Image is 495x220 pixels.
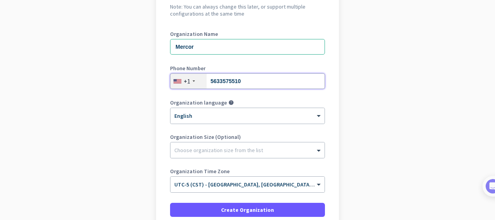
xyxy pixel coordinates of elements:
[170,169,325,174] label: Organization Time Zone
[170,31,325,37] label: Organization Name
[221,206,274,214] span: Create Organization
[170,3,325,17] h2: Note: You can always change this later, or support multiple configurations at the same time
[170,100,227,105] label: Organization language
[228,100,234,105] i: help
[170,134,325,140] label: Organization Size (Optional)
[170,39,325,55] input: What is the name of your organization?
[184,77,190,85] div: +1
[170,66,325,71] label: Phone Number
[170,203,325,217] button: Create Organization
[170,73,325,89] input: 201-555-0123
